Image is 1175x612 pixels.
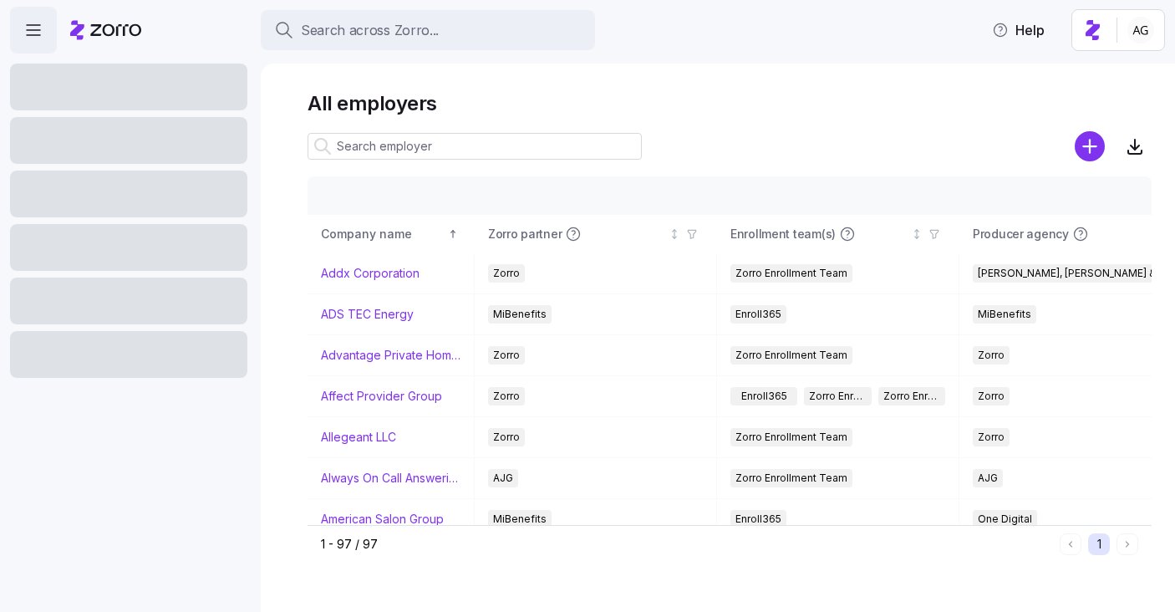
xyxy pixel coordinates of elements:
[321,429,396,446] a: Allegeant LLC
[735,469,847,487] span: Zorro Enrollment Team
[321,388,442,405] a: Affect Provider Group
[321,306,414,323] a: ADS TEC Energy
[883,387,940,405] span: Zorro Enrollment Experts
[992,20,1045,40] span: Help
[493,387,520,405] span: Zorro
[735,510,781,528] span: Enroll365
[493,305,547,324] span: MiBenefits
[321,470,460,487] a: Always On Call Answering Service
[321,265,420,282] a: Addx Corporation
[1060,533,1081,555] button: Previous page
[493,264,520,283] span: Zorro
[735,428,847,446] span: Zorro Enrollment Team
[475,215,717,253] th: Zorro partnerNot sorted
[493,428,520,446] span: Zorro
[301,20,439,41] span: Search across Zorro...
[321,511,444,528] a: American Salon Group
[978,469,998,487] span: AJG
[493,510,547,528] span: MiBenefits
[493,469,513,487] span: AJG
[973,226,1069,242] span: Producer agency
[1117,533,1138,555] button: Next page
[447,228,459,240] div: Sorted ascending
[669,228,680,240] div: Not sorted
[717,215,959,253] th: Enrollment team(s)Not sorted
[1088,533,1110,555] button: 1
[735,346,847,365] span: Zorro Enrollment Team
[308,133,642,160] input: Search employer
[321,225,445,243] div: Company name
[978,305,1031,324] span: MiBenefits
[321,347,460,364] a: Advantage Private Home Care
[735,305,781,324] span: Enroll365
[978,387,1005,405] span: Zorro
[1127,17,1154,43] img: 5fc55c57e0610270ad857448bea2f2d5
[493,346,520,365] span: Zorro
[741,387,787,405] span: Enroll365
[261,10,595,50] button: Search across Zorro...
[978,346,1005,365] span: Zorro
[1075,131,1105,161] svg: add icon
[978,510,1032,528] span: One Digital
[730,226,836,242] span: Enrollment team(s)
[488,226,562,242] span: Zorro partner
[911,228,923,240] div: Not sorted
[978,428,1005,446] span: Zorro
[809,387,866,405] span: Zorro Enrollment Team
[321,536,1053,553] div: 1 - 97 / 97
[735,264,847,283] span: Zorro Enrollment Team
[308,215,475,253] th: Company nameSorted ascending
[308,90,1152,116] h1: All employers
[979,13,1058,47] button: Help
